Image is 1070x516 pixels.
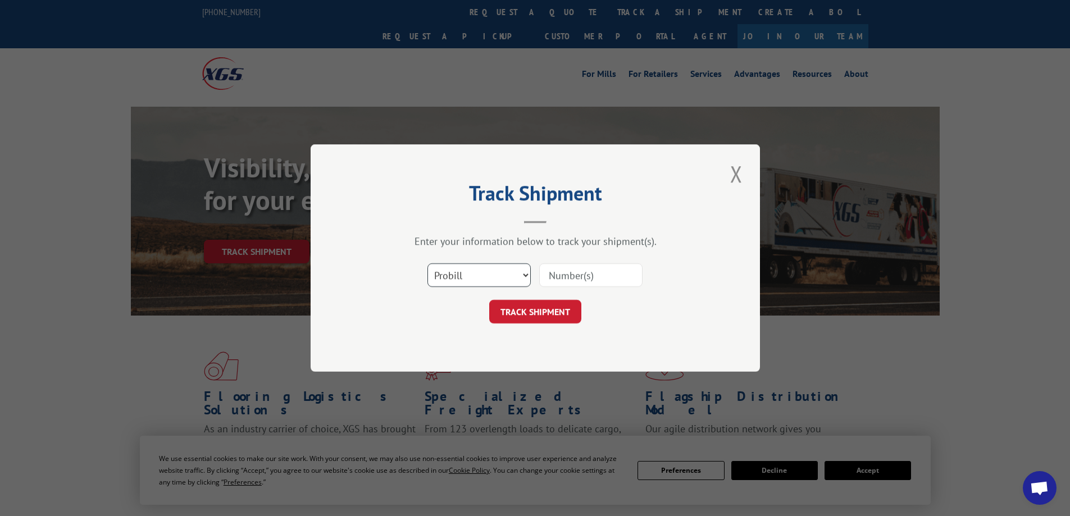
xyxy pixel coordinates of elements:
[367,185,704,207] h2: Track Shipment
[1023,471,1057,505] a: Open chat
[489,300,581,323] button: TRACK SHIPMENT
[367,235,704,248] div: Enter your information below to track your shipment(s).
[539,263,643,287] input: Number(s)
[727,158,746,189] button: Close modal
